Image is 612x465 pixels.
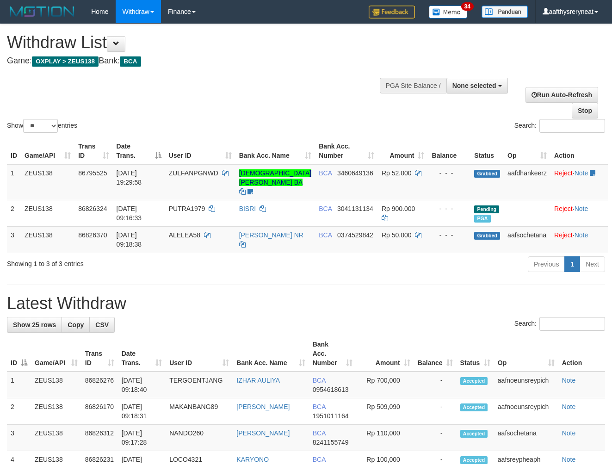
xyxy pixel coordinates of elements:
[356,372,414,398] td: Rp 700,000
[337,205,373,212] span: Copy 3041131134 to clipboard
[514,317,605,331] label: Search:
[118,425,166,451] td: [DATE] 09:17:28
[474,215,490,223] span: Marked by aafnoeunsreypich
[382,205,415,212] span: Rp 900.000
[378,138,428,164] th: Amount: activate to sort column ascending
[460,377,488,385] span: Accepted
[550,138,608,164] th: Action
[31,336,81,372] th: Game/API: activate to sort column ascending
[236,456,269,463] a: KARYONO
[68,321,84,329] span: Copy
[428,138,470,164] th: Balance
[7,372,31,398] td: 1
[539,119,605,133] input: Search:
[118,336,166,372] th: Date Trans.: activate to sort column ascending
[482,6,528,18] img: panduan.png
[562,456,576,463] a: Note
[474,205,499,213] span: Pending
[89,317,115,333] a: CSV
[120,56,141,67] span: BCA
[550,226,608,253] td: ·
[7,226,21,253] td: 3
[504,138,550,164] th: Op: activate to sort column ascending
[382,231,412,239] span: Rp 50.000
[470,138,504,164] th: Status
[315,138,378,164] th: Bank Acc. Number: activate to sort column ascending
[313,403,326,410] span: BCA
[7,164,21,200] td: 1
[460,456,488,464] span: Accepted
[166,336,233,372] th: User ID: activate to sort column ascending
[7,119,77,133] label: Show entries
[169,231,201,239] span: ALELEA58
[562,403,576,410] a: Note
[117,169,142,186] span: [DATE] 19:29:58
[7,255,248,268] div: Showing 1 to 3 of 3 entries
[554,205,573,212] a: Reject
[414,336,457,372] th: Balance: activate to sort column ascending
[356,336,414,372] th: Amount: activate to sort column ascending
[13,321,56,329] span: Show 25 rows
[460,403,488,411] span: Accepted
[313,377,326,384] span: BCA
[580,256,605,272] a: Next
[356,398,414,425] td: Rp 509,090
[239,231,303,239] a: [PERSON_NAME] NR
[236,377,280,384] a: IZHAR AULIYA
[429,6,468,19] img: Button%20Memo.svg
[575,205,588,212] a: Note
[572,103,598,118] a: Stop
[494,425,558,451] td: aafsochetana
[31,372,81,398] td: ZEUS138
[7,138,21,164] th: ID
[239,205,256,212] a: BISRI
[504,226,550,253] td: aafsochetana
[474,232,500,240] span: Grabbed
[474,170,500,178] span: Grabbed
[414,398,457,425] td: -
[21,200,74,226] td: ZEUS138
[380,78,446,93] div: PGA Site Balance /
[169,169,218,177] span: ZULFANPGNWD
[494,336,558,372] th: Op: activate to sort column ascending
[504,164,550,200] td: aafdhankeerz
[7,33,399,52] h1: Withdraw List
[575,231,588,239] a: Note
[81,425,118,451] td: 86826312
[564,256,580,272] a: 1
[78,205,107,212] span: 86826324
[166,398,233,425] td: MAKANBANG89
[414,425,457,451] td: -
[31,425,81,451] td: ZEUS138
[528,256,565,272] a: Previous
[21,164,74,200] td: ZEUS138
[313,386,349,393] span: Copy 0954618613 to clipboard
[113,138,165,164] th: Date Trans.: activate to sort column descending
[319,231,332,239] span: BCA
[554,231,573,239] a: Reject
[550,200,608,226] td: ·
[165,138,235,164] th: User ID: activate to sort column ascending
[21,226,74,253] td: ZEUS138
[7,200,21,226] td: 2
[356,425,414,451] td: Rp 110,000
[337,231,373,239] span: Copy 0374529842 to clipboard
[118,372,166,398] td: [DATE] 09:18:40
[313,456,326,463] span: BCA
[233,336,309,372] th: Bank Acc. Name: activate to sort column ascending
[74,138,112,164] th: Trans ID: activate to sort column ascending
[62,317,90,333] a: Copy
[457,336,494,372] th: Status: activate to sort column ascending
[169,205,205,212] span: PUTRA1979
[432,204,467,213] div: - - -
[166,372,233,398] td: TERGOENTJANG
[32,56,99,67] span: OXPLAY > ZEUS138
[7,336,31,372] th: ID: activate to sort column descending
[539,317,605,331] input: Search:
[117,205,142,222] span: [DATE] 09:16:33
[21,138,74,164] th: Game/API: activate to sort column ascending
[558,336,605,372] th: Action
[319,205,332,212] span: BCA
[562,429,576,437] a: Note
[382,169,412,177] span: Rp 52.000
